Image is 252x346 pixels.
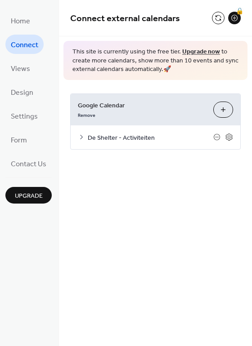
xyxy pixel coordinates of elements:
span: Contact Us [11,157,46,171]
span: Google Calendar [78,101,206,110]
a: Views [5,58,36,78]
span: Remove [78,112,95,118]
span: Connect external calendars [70,10,180,27]
button: Upgrade [5,187,52,204]
span: Views [11,62,30,76]
a: Connect [5,35,44,54]
span: Design [11,86,33,100]
a: Form [5,130,32,149]
span: De Shelter - Activiteiten [88,133,213,142]
a: Contact Us [5,154,52,173]
a: Home [5,11,36,30]
span: Upgrade [15,191,43,201]
span: Settings [11,110,38,124]
a: Upgrade now [182,46,220,58]
span: Form [11,133,27,147]
span: This site is currently using the free tier. to create more calendars, show more than 10 events an... [72,48,238,74]
a: Settings [5,106,43,125]
span: Connect [11,38,38,52]
a: Design [5,82,39,102]
span: Home [11,14,30,28]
